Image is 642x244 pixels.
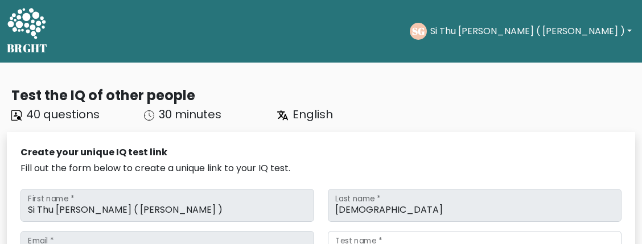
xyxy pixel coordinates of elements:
text: SG [412,24,425,38]
input: Last name [328,189,622,222]
div: Test the IQ of other people [11,85,635,106]
div: Create your unique IQ test link [20,146,622,159]
div: Fill out the form below to create a unique link to your IQ test. [20,162,622,175]
input: First name [20,189,314,222]
span: 30 minutes [159,106,221,122]
span: 40 questions [26,106,100,122]
span: English [293,106,333,122]
h5: BRGHT [7,42,48,55]
button: Si Thu [PERSON_NAME] ( [PERSON_NAME] ) [427,24,635,39]
a: BRGHT [7,5,48,58]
